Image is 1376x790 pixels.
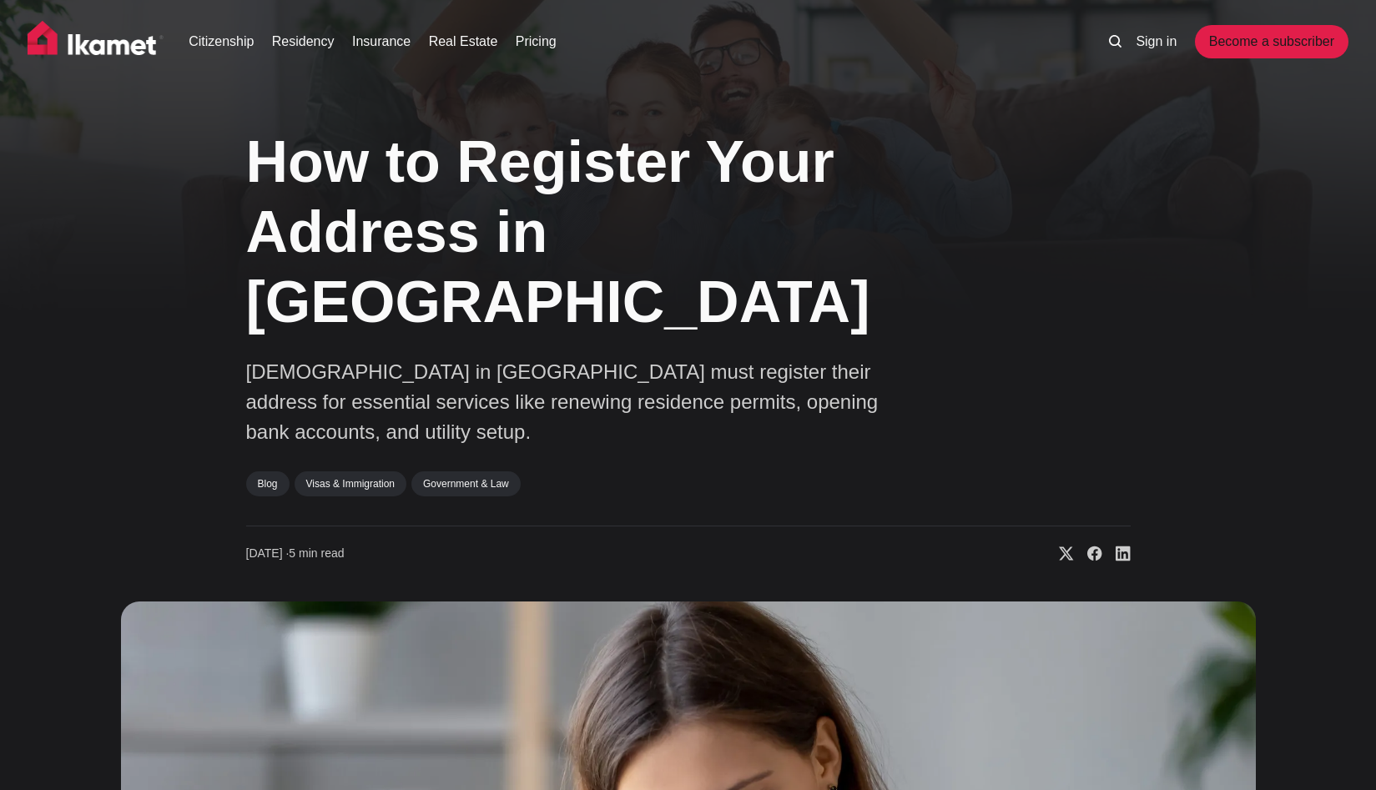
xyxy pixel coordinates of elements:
time: 5 min read [246,546,345,562]
a: Share on Facebook [1074,546,1102,562]
h1: How to Register Your Address in [GEOGRAPHIC_DATA] [246,127,964,337]
a: Visas & Immigration [295,471,406,496]
a: Share on X [1046,546,1074,562]
a: Sign in [1136,32,1177,52]
img: Ikamet home [28,21,164,63]
a: Become a subscriber [1195,25,1348,58]
a: Residency [272,32,335,52]
p: [DEMOGRAPHIC_DATA] in [GEOGRAPHIC_DATA] must register their address for essential services like r... [246,357,914,447]
a: Share on Linkedin [1102,546,1131,562]
a: Insurance [352,32,411,52]
span: [DATE] ∙ [246,546,290,560]
a: Real Estate [429,32,498,52]
a: Government & Law [411,471,521,496]
a: Blog [246,471,290,496]
a: Citizenship [189,32,254,52]
a: Pricing [516,32,557,52]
